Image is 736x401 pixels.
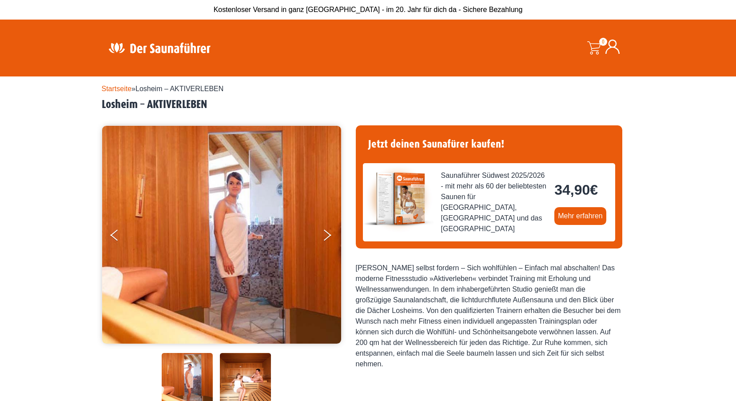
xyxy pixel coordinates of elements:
bdi: 34,90 [554,182,598,198]
div: [PERSON_NAME] selbst fordern – Sich wohlfühlen – Einfach mal abschalten! Das moderne Fitnessstudi... [356,263,622,369]
img: der-saunafuehrer-2025-suedwest.jpg [363,163,434,234]
a: Mehr erfahren [554,207,606,225]
span: Saunaführer Südwest 2025/2026 - mit mehr als 60 der beliebtesten Saunen für [GEOGRAPHIC_DATA], [G... [441,170,548,234]
span: Kostenloser Versand in ganz [GEOGRAPHIC_DATA] - im 20. Jahr für dich da - Sichere Bezahlung [214,6,523,13]
h4: Jetzt deinen Saunafürer kaufen! [363,132,615,156]
a: Startseite [102,85,132,92]
span: Losheim – AKTIVERLEBEN [135,85,223,92]
span: » [102,85,224,92]
h2: Losheim – AKTIVERLEBEN [102,98,635,112]
span: 0 [599,38,607,46]
button: Next [322,226,344,248]
button: Previous [111,226,133,248]
span: € [590,182,598,198]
